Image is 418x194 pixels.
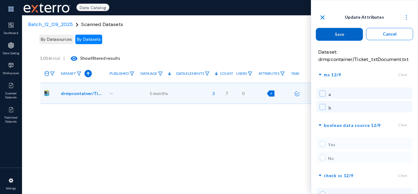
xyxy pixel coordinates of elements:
a: Users [233,68,256,79]
span: Dataset [61,71,76,76]
span: Users [236,71,247,76]
span: Workspaces [1,71,21,76]
span: Published Datasets [1,116,21,124]
span: Data Catalog [77,4,109,11]
a: Attributes [256,68,288,79]
button: By Datasources [39,35,73,44]
img: icon-filter.svg [77,71,81,76]
span: 7 [226,90,228,97]
a: Batch_12_09_2025 [28,21,73,28]
span: — [110,90,113,97]
span: Count [220,71,233,76]
img: icon-filter.svg [248,71,252,76]
img: azurestorage.svg [43,90,50,97]
span: total [40,55,63,61]
img: icon-published.svg [8,107,14,113]
a: Task [288,68,303,79]
span: Task [291,71,300,76]
span: Data Elements [176,71,204,76]
span: Data Age [140,71,157,76]
span: Data Catalog [1,51,21,56]
a: Dataset [58,68,84,79]
span: 0 [242,90,244,97]
span: Published [110,71,129,76]
a: Data Elements [173,68,213,79]
img: icon-filter.svg [129,71,134,76]
img: icon-workspace.svg [8,62,14,68]
span: Settings [1,187,21,191]
img: exterro-work-mark.svg [24,3,70,13]
b: 1,016 [40,55,51,61]
span: Scanned Datasets [81,21,123,28]
a: Data Age [137,68,166,79]
a: Flags [308,68,331,79]
span: drmpcontainer/Ticket_txtDocument.txt [61,90,102,97]
span: Dashboard [1,31,21,36]
span: Exterro [22,2,69,14]
img: icon-filter.svg [280,71,285,76]
span: 5 months [150,90,168,97]
img: icon-published.svg [8,82,14,89]
img: icon-settings.svg [8,177,14,184]
a: Published [106,68,137,79]
span: Attributes [259,71,279,76]
span: Show filtered results [65,55,120,61]
img: icon-applications.svg [8,42,14,48]
img: app launcher [2,2,20,16]
img: icon-dashboard.svg [8,22,14,28]
span: | [63,55,65,61]
mat-icon: visibility [70,55,78,62]
span: 3 [209,90,215,97]
button: By Datasets [75,35,102,44]
span: By Datasources [41,36,72,42]
img: icon-filter.svg [50,71,55,76]
span: + [270,91,272,95]
span: By Datasets [77,36,101,42]
span: Scanned Datasets [1,92,21,100]
img: icon-filter.svg [205,71,210,76]
img: icon-filter.svg [158,71,163,76]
